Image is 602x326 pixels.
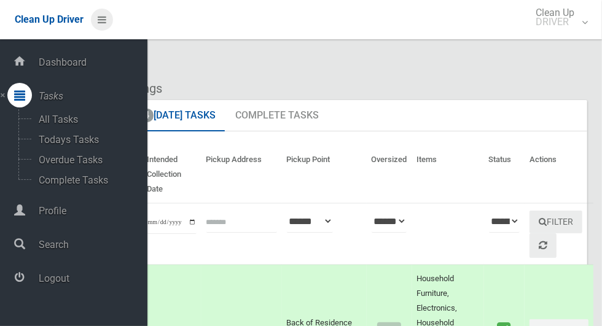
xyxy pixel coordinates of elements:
[536,17,574,26] small: DRIVER
[35,273,147,284] span: Logout
[35,114,137,125] span: All Tasks
[525,146,593,203] th: Actions
[35,239,147,250] span: Search
[412,146,484,203] th: Items
[484,146,525,203] th: Status
[35,154,137,166] span: Overdue Tasks
[143,146,201,203] th: Intended Collection Date
[15,14,84,25] span: Clean Up Driver
[125,100,225,132] a: 34[DATE] Tasks
[35,56,147,68] span: Dashboard
[367,146,412,203] th: Oversized
[35,205,147,217] span: Profile
[35,90,147,102] span: Tasks
[530,211,582,233] button: Filter
[201,146,282,203] th: Pickup Address
[15,10,84,29] a: Clean Up Driver
[282,146,367,203] th: Pickup Point
[226,100,328,132] a: Complete Tasks
[35,134,137,146] span: Todays Tasks
[35,174,137,186] span: Complete Tasks
[530,8,587,26] span: Clean Up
